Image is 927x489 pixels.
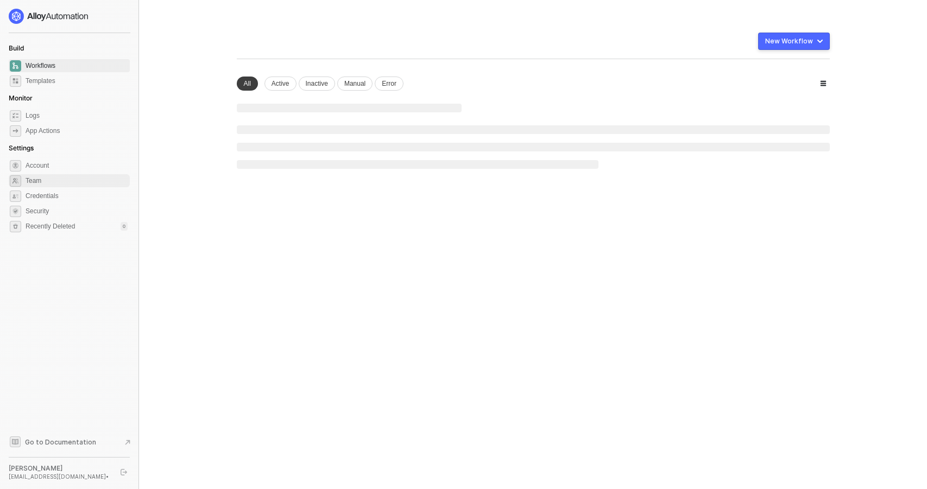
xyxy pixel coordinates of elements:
[337,77,373,91] div: Manual
[121,222,128,231] div: 0
[9,435,130,448] a: Knowledge Base
[9,9,130,24] a: logo
[10,190,21,202] span: credentials
[10,75,21,87] span: marketplace
[25,437,96,447] span: Go to Documentation
[26,126,60,136] div: App Actions
[9,144,34,152] span: Settings
[10,160,21,172] span: settings
[10,175,21,187] span: team
[121,469,127,475] span: logout
[26,59,128,72] span: Workflows
[26,222,75,231] span: Recently Deleted
[765,37,813,46] div: New Workflow
[10,110,21,122] span: icon-logs
[375,77,403,91] div: Error
[9,44,24,52] span: Build
[26,189,128,202] span: Credentials
[26,159,128,172] span: Account
[9,464,111,473] div: [PERSON_NAME]
[10,436,21,447] span: documentation
[9,94,33,102] span: Monitor
[237,77,258,91] div: All
[9,9,89,24] img: logo
[10,60,21,72] span: dashboard
[26,174,128,187] span: Team
[10,221,21,232] span: settings
[122,437,133,448] span: document-arrow
[26,74,128,87] span: Templates
[10,206,21,217] span: security
[758,33,830,50] button: New Workflow
[264,77,297,91] div: Active
[299,77,335,91] div: Inactive
[26,109,128,122] span: Logs
[26,205,128,218] span: Security
[10,125,21,137] span: icon-app-actions
[9,473,111,480] div: [EMAIL_ADDRESS][DOMAIN_NAME] •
